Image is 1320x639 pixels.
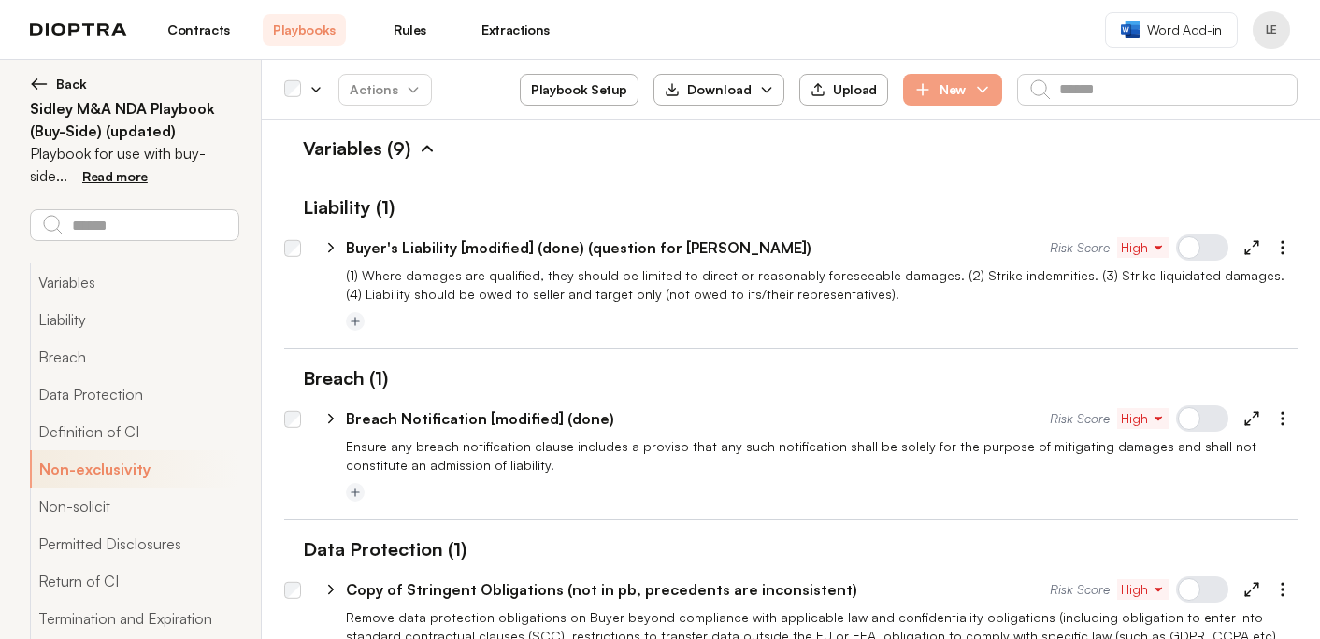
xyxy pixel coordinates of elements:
[30,301,238,338] button: Liability
[284,135,410,163] h1: Variables (9)
[30,600,238,637] button: Termination and Expiration
[1121,21,1140,38] img: word
[30,97,238,142] h2: Sidley M&A NDA Playbook (Buy-Side) (updated)
[665,80,752,99] div: Download
[1121,409,1165,428] span: High
[284,81,301,98] div: Select all
[30,450,238,488] button: Non-exclusivity
[56,166,67,185] span: ...
[284,193,395,221] h1: Liability (1)
[346,578,857,601] p: Copy of Stringent Obligations (not in pb, precedents are inconsistent)
[30,338,238,376] button: Breach
[346,407,614,430] p: Breach Notification [modified] (done)
[284,535,466,563] h1: Data Protection (1)
[474,14,557,46] a: Extractions
[346,437,1298,475] p: Ensure any breach notification clause includes a proviso that any such notification shall be sole...
[30,23,127,36] img: logo
[418,139,437,158] img: Expand
[346,312,365,331] button: Add tag
[1117,237,1169,258] button: High
[520,74,638,106] button: Playbook Setup
[799,74,888,106] button: Upload
[1105,12,1238,48] a: Word Add-in
[157,14,240,46] a: Contracts
[1121,238,1165,257] span: High
[1121,580,1165,599] span: High
[1050,580,1110,599] span: Risk Score
[284,364,388,392] h1: Breach (1)
[30,142,238,187] p: Playbook for use with buy-side
[346,236,811,259] p: Buyer's Liability [modified] (done) (question for [PERSON_NAME])
[335,73,436,106] span: Actions
[82,168,148,184] span: Read more
[338,74,432,106] button: Actions
[1050,409,1110,428] span: Risk Score
[346,483,365,502] button: Add tag
[1147,21,1222,39] span: Word Add-in
[30,376,238,413] button: Data Protection
[30,562,238,600] button: Return of CI
[1253,11,1290,49] button: Profile menu
[30,263,238,301] button: Variables
[30,75,238,93] button: Back
[263,14,346,46] a: Playbooks
[653,74,784,106] button: Download
[30,525,238,562] button: Permitted Disclosures
[811,81,877,98] div: Upload
[1117,579,1169,600] button: High
[1050,238,1110,257] span: Risk Score
[30,75,49,93] img: left arrow
[30,488,238,525] button: Non-solicit
[1117,408,1169,429] button: High
[30,413,238,450] button: Definition of CI
[346,266,1298,304] p: (1) Where damages are qualified, they should be limited to direct or reasonably foreseeable damag...
[903,74,1002,106] button: New
[56,75,87,93] span: Back
[368,14,452,46] a: Rules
